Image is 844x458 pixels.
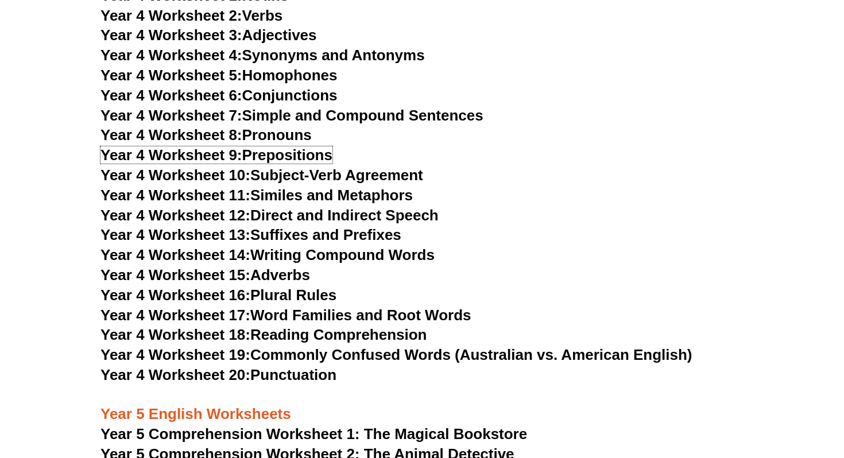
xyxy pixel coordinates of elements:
a: Year 4 Worksheet 14:Writing Compound Words [100,246,435,263]
a: Year 4 Worksheet 19:Commonly Confused Words (Australian vs. American English) [100,346,692,363]
span: Year 4 Worksheet 8: [100,126,242,143]
a: Year 4 Worksheet 11:Similes and Metaphors [100,187,413,204]
a: Year 4 Worksheet 5:Homophones [100,67,338,84]
h3: Year 5 English Worksheets [100,386,744,425]
span: Year 4 Worksheet 10: [100,166,250,184]
span: Year 4 Worksheet 2: [100,7,242,24]
a: Year 4 Worksheet 12:Direct and Indirect Speech [100,207,439,224]
span: Year 4 Worksheet 14: [100,246,250,263]
span: Year 4 Worksheet 5: [100,67,242,84]
a: Year 4 Worksheet 18:Reading Comprehension [100,326,427,343]
span: Year 4 Worksheet 15: [100,266,250,284]
span: Year 4 Worksheet 3: [100,26,242,44]
a: Year 5 Comprehension Worksheet 1: The Magical Bookstore [100,425,527,443]
a: Year 4 Worksheet 16:Plural Rules [100,286,336,304]
a: Year 4 Worksheet 10:Subject-Verb Agreement [100,166,423,184]
span: Year 4 Worksheet 20: [100,366,250,383]
a: Year 4 Worksheet 17:Word Families and Root Words [100,306,471,324]
span: Year 4 Worksheet 18: [100,326,250,343]
span: Year 4 Worksheet 4: [100,46,242,64]
a: Year 4 Worksheet 20:Punctuation [100,366,336,383]
a: Year 4 Worksheet 8:Pronouns [100,126,312,143]
iframe: Chat Widget [787,403,844,458]
span: Year 4 Worksheet 7: [100,107,242,124]
span: Year 4 Worksheet 16: [100,286,250,304]
span: Year 4 Worksheet 17: [100,306,250,324]
a: Year 4 Worksheet 15:Adverbs [100,266,310,284]
a: Year 4 Worksheet 13:Suffixes and Prefixes [100,226,401,243]
a: Year 4 Worksheet 9:Prepositions [100,146,332,164]
a: Year 4 Worksheet 6:Conjunctions [100,87,338,104]
a: Year 4 Worksheet 2:Verbs [100,7,282,24]
span: Year 4 Worksheet 11: [100,187,250,204]
span: Year 4 Worksheet 12: [100,207,250,224]
span: Year 4 Worksheet 13: [100,226,250,243]
a: Year 4 Worksheet 3:Adjectives [100,26,317,44]
span: Year 4 Worksheet 6: [100,87,242,104]
a: Year 4 Worksheet 4:Synonyms and Antonyms [100,46,425,64]
a: Year 4 Worksheet 7:Simple and Compound Sentences [100,107,483,124]
span: Year 4 Worksheet 19: [100,346,250,363]
span: Year 4 Worksheet 9: [100,146,242,164]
